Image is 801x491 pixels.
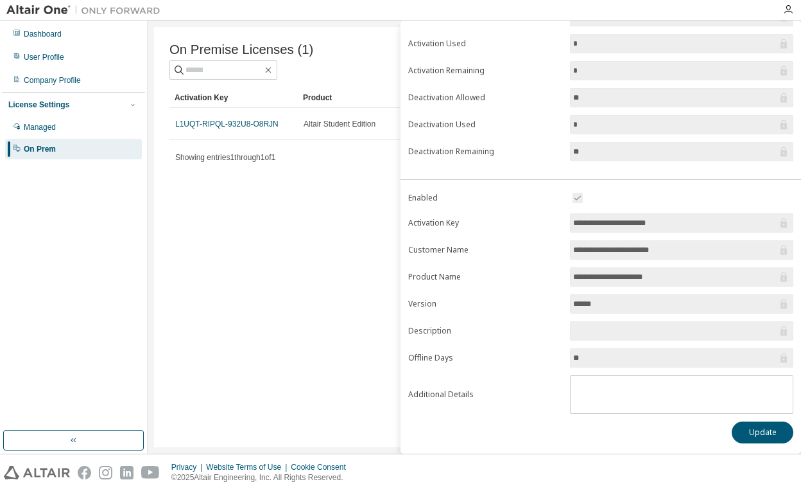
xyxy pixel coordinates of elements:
[169,42,313,57] span: On Premise Licenses (1)
[120,466,133,479] img: linkedin.svg
[175,87,293,108] div: Activation Key
[303,87,421,108] div: Product
[408,389,562,400] label: Additional Details
[408,218,562,228] label: Activation Key
[24,144,56,154] div: On Prem
[141,466,160,479] img: youtube.svg
[291,462,353,472] div: Cookie Consent
[304,119,375,129] span: Altair Student Edition
[408,39,562,49] label: Activation Used
[171,472,354,483] p: © 2025 Altair Engineering, Inc. All Rights Reserved.
[408,245,562,255] label: Customer Name
[24,52,64,62] div: User Profile
[99,466,112,479] img: instagram.svg
[408,120,562,130] label: Deactivation Used
[171,462,206,472] div: Privacy
[6,4,167,17] img: Altair One
[8,100,69,110] div: License Settings
[408,66,562,76] label: Activation Remaining
[175,153,275,162] span: Showing entries 1 through 1 of 1
[24,75,81,85] div: Company Profile
[408,93,562,103] label: Deactivation Allowed
[175,120,279,129] a: L1UQT-RIPQL-932U8-O8RJN
[408,193,562,203] label: Enabled
[78,466,91,479] img: facebook.svg
[408,353,562,363] label: Offline Days
[408,326,562,336] label: Description
[408,147,562,157] label: Deactivation Remaining
[408,272,562,282] label: Product Name
[24,29,62,39] div: Dashboard
[4,466,70,479] img: altair_logo.svg
[732,422,793,443] button: Update
[408,299,562,309] label: Version
[206,462,291,472] div: Website Terms of Use
[24,122,56,132] div: Managed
